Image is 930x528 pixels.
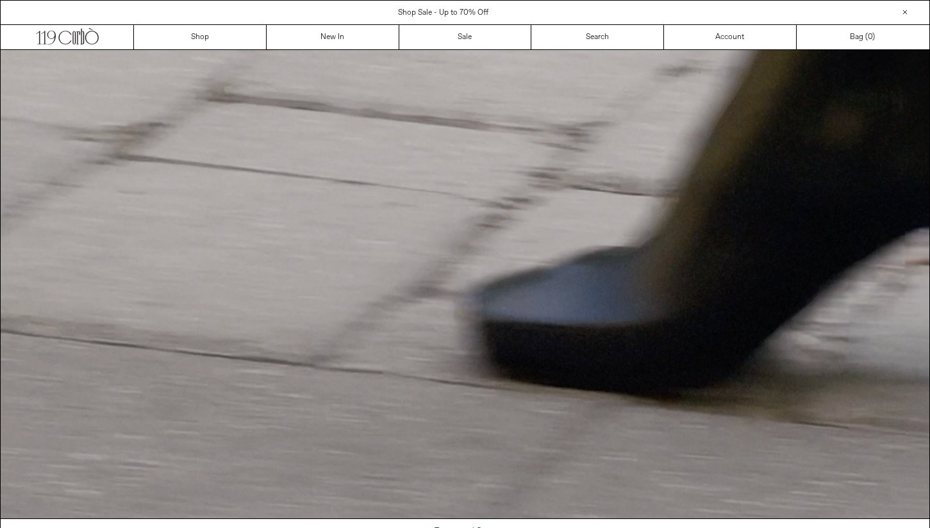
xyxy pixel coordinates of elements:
video: Your browser does not support the video tag. [1,50,929,518]
a: Shop [134,25,267,49]
a: New In [267,25,399,49]
a: Search [531,25,664,49]
span: 0 [868,32,872,42]
a: Account [664,25,797,49]
span: ) [868,31,875,43]
a: Bag () [797,25,929,49]
a: Sale [399,25,532,49]
a: Shop Sale - Up to 70% Off [398,8,488,18]
a: Your browser does not support the video tag. [1,511,929,522]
